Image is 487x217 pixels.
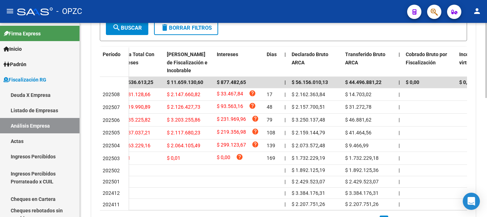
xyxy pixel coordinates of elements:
[103,130,120,135] span: 202505
[345,190,379,196] span: $ 3.384.176,31
[103,190,120,196] span: 202412
[292,167,325,173] span: $ 1.892.125,19
[345,155,379,161] span: $ 1.732.229,18
[56,4,82,19] span: - OPZC
[6,7,14,15] mat-icon: menu
[117,143,150,148] span: $ 2.363.229,16
[292,130,325,135] span: $ 2.159.144,79
[267,104,272,110] span: 48
[117,130,150,135] span: $ 2.337.037,21
[399,117,400,123] span: |
[167,117,200,123] span: $ 3.203.255,86
[4,30,41,38] span: Firma Express
[114,47,164,78] datatable-header-cell: Deuda Total Con Intereses
[164,47,214,78] datatable-header-cell: Deuda Bruta Neto de Fiscalización e Incobrable
[399,167,400,173] span: |
[252,128,259,135] i: help
[463,193,480,210] div: Open Intercom Messenger
[399,130,400,135] span: |
[267,51,277,57] span: Dias
[345,179,379,184] span: $ 2.429.523,07
[167,143,200,148] span: $ 2.064.105,49
[399,179,400,184] span: |
[459,79,473,85] span: $ 0,00
[406,79,419,85] span: $ 0,00
[292,190,325,196] span: $ 3.384.176,31
[217,51,238,57] span: Intereses
[117,104,150,110] span: $ 2.219.990,89
[284,117,286,123] span: |
[284,179,286,184] span: |
[267,143,275,148] span: 139
[345,79,381,85] span: $ 44.496.881,22
[103,202,120,207] span: 202411
[4,45,22,53] span: Inicio
[284,130,286,135] span: |
[167,130,200,135] span: $ 2.117.680,23
[103,156,120,161] span: 202503
[292,179,325,184] span: $ 2.429.523,07
[103,51,121,57] span: Período
[284,51,286,57] span: |
[236,153,243,161] i: help
[292,201,325,207] span: $ 2.207.751,26
[117,51,154,65] span: Deuda Total Con Intereses
[399,92,400,97] span: |
[284,201,286,207] span: |
[345,51,385,65] span: Transferido Bruto ARCA
[106,21,148,35] button: Buscar
[264,47,282,78] datatable-header-cell: Dias
[103,143,120,148] span: 202504
[292,104,325,110] span: $ 2.157.700,51
[342,47,396,78] datatable-header-cell: Transferido Bruto ARCA
[292,92,325,97] span: $ 2.162.363,84
[167,79,203,85] span: $ 11.659.130,60
[399,79,400,85] span: |
[4,60,26,68] span: Padrón
[112,25,142,31] span: Buscar
[284,79,286,85] span: |
[473,7,481,15] mat-icon: person
[292,79,328,85] span: $ 56.156.010,13
[267,130,275,135] span: 108
[406,51,447,65] span: Cobrado Bruto por Fiscalización
[217,90,243,99] span: $ 33.467,84
[345,143,369,148] span: $ 9.466,99
[160,23,169,32] mat-icon: delete
[284,155,286,161] span: |
[167,92,200,97] span: $ 2.147.660,82
[100,47,128,77] datatable-header-cell: Período
[345,104,371,110] span: $ 31.272,78
[284,92,286,97] span: |
[103,92,120,97] span: 202508
[289,47,342,78] datatable-header-cell: Declarado Bruto ARCA
[292,117,325,123] span: $ 3.250.137,48
[217,115,246,125] span: $ 231.969,96
[345,130,371,135] span: $ 41.464,56
[284,167,286,173] span: |
[117,92,150,97] span: $ 2.181.128,66
[399,190,400,196] span: |
[284,190,286,196] span: |
[217,79,246,85] span: $ 877.482,65
[345,167,379,173] span: $ 1.892.125,36
[399,143,400,148] span: |
[103,168,120,173] span: 202502
[167,155,180,161] span: $ 0,01
[4,76,46,84] span: Fiscalización RG
[399,51,400,57] span: |
[267,92,272,97] span: 17
[292,155,325,161] span: $ 1.732.229,19
[249,90,256,97] i: help
[249,102,256,109] i: help
[345,92,371,97] span: $ 14.703,02
[112,23,121,32] mat-icon: search
[154,21,218,35] button: Borrar Filtros
[282,47,289,78] datatable-header-cell: |
[345,201,379,207] span: $ 2.207.751,26
[167,104,200,110] span: $ 2.126.427,73
[252,115,259,122] i: help
[160,25,212,31] span: Borrar Filtros
[117,79,153,85] span: $ 12.536.613,25
[267,155,275,161] span: 169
